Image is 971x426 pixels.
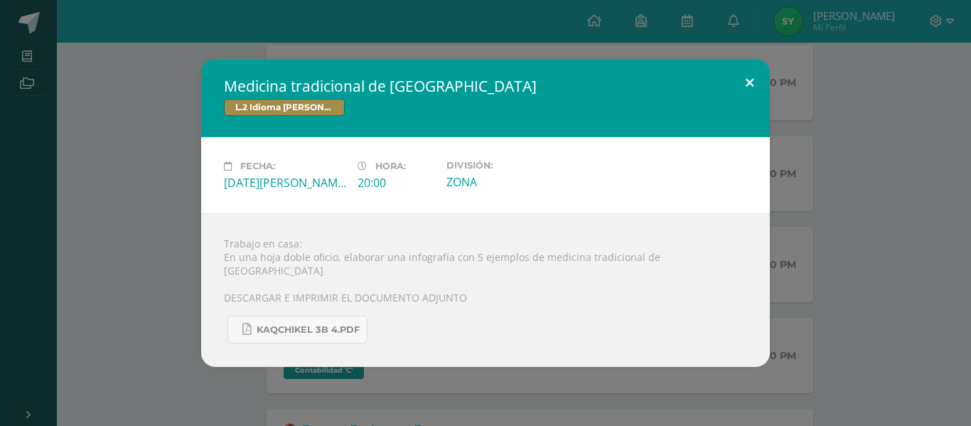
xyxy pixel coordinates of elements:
[446,174,569,190] div: ZONA
[240,161,275,171] span: Fecha:
[446,160,569,171] label: División:
[201,213,770,367] div: Trabajo en casa: En una hoja doble oficio, elaborar una infografía con 5 ejemplos de medicina tra...
[729,59,770,107] button: Close (Esc)
[224,76,747,96] h2: Medicina tradicional de [GEOGRAPHIC_DATA]
[227,316,368,344] a: KAQCHIKEL 3B 4.pdf
[224,175,346,191] div: [DATE][PERSON_NAME]
[257,324,360,336] span: KAQCHIKEL 3B 4.pdf
[224,99,345,116] span: L.2 Idioma [PERSON_NAME]
[375,161,406,171] span: Hora:
[358,175,435,191] div: 20:00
